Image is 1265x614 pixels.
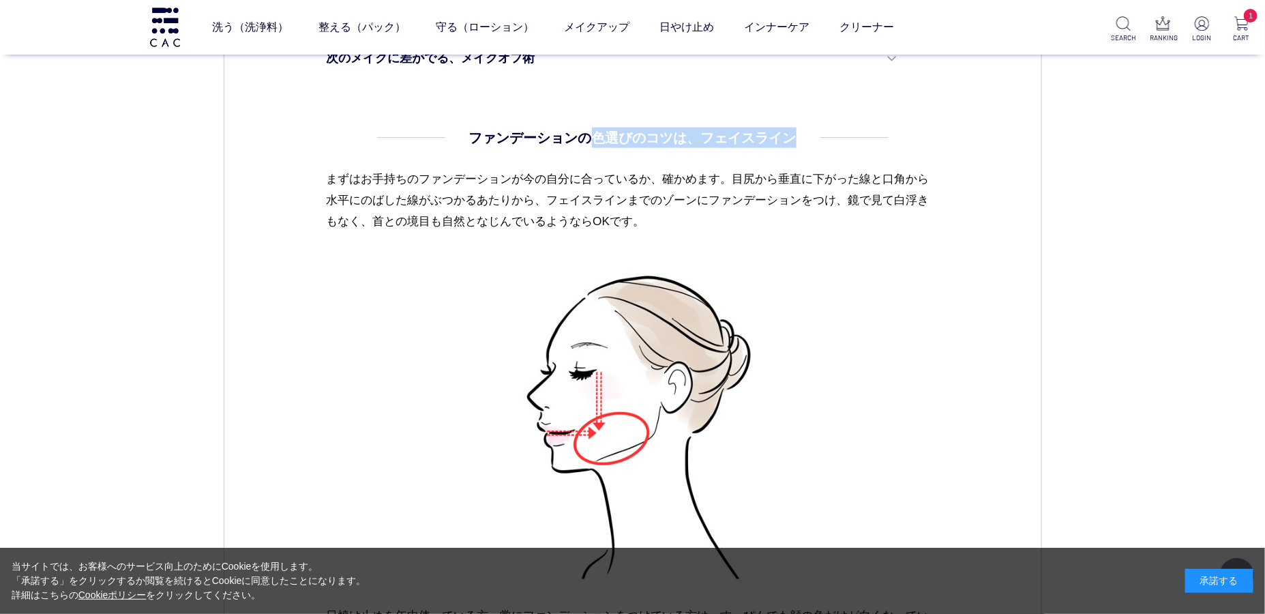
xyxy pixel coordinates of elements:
a: 守る（ローション） [436,8,535,46]
a: 1 CART [1229,16,1254,43]
a: LOGIN [1189,16,1215,43]
a: Cookieポリシー [78,589,147,600]
a: RANKING [1150,16,1176,43]
img: ファンデーションの色選びのコツは、フェイスライン [449,254,816,585]
p: CART [1229,33,1254,43]
h4: ファンデーションの色選びのコツは、フェイスライン [469,128,797,148]
p: まずはお手持ちのファンデーションが今の自分に合っているか、確かめます。目尻から垂直に下がった線と口角から水平にのばした線がぶつかるあたりから、フェイスラインまでのゾーンにファンデーションをつけ、... [326,169,939,254]
a: 洗う（洗浄料） [213,8,289,46]
p: SEARCH [1111,33,1136,43]
a: メイクアップ [565,8,630,46]
span: 1 [1244,9,1257,23]
p: RANKING [1150,33,1176,43]
a: クリーナー [840,8,895,46]
img: logo [148,8,182,46]
a: 日やけ止め [660,8,715,46]
div: 当サイトでは、お客様へのサービス向上のためにCookieを使用します。 「承諾する」をクリックするか閲覧を続けるとCookieに同意したことになります。 詳細はこちらの をクリックしてください。 [12,559,366,602]
a: 整える（パック） [319,8,406,46]
a: インナーケア [745,8,810,46]
a: SEARCH [1111,16,1136,43]
div: 承諾する [1185,569,1253,593]
p: LOGIN [1189,33,1215,43]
